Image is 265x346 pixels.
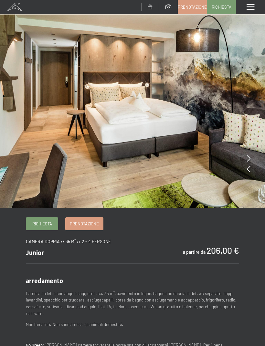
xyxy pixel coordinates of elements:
span: Junior [26,249,44,257]
b: 206,00 € [207,245,239,255]
a: Prenotazione [66,218,103,230]
span: Prenotazione [178,4,207,10]
span: camera doppia // 35 m² // 2 - 4 persone [26,239,111,244]
span: Prenotazione [70,221,99,227]
p: Non fumatori. Non sono amessi gli animali domestici. [26,321,239,328]
span: a partire da [183,249,206,255]
a: Richiesta [207,0,236,14]
a: Prenotazione [178,0,207,14]
span: Richiesta [32,221,52,227]
span: Richiesta [212,4,231,10]
p: Camera da letto con angolo soggiorno, ca. 35 m², pavimento in legno, bagno con doccia, bidet, wc ... [26,290,239,317]
span: arredamento [26,277,63,285]
a: Richiesta [26,218,58,230]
